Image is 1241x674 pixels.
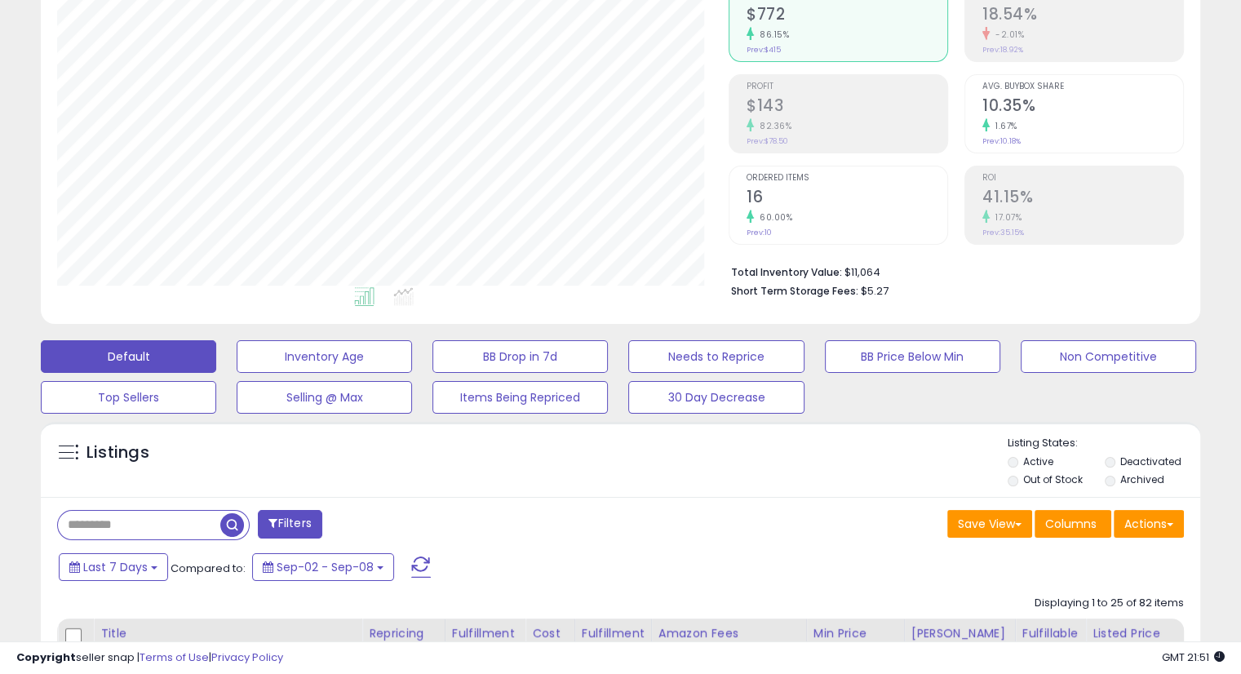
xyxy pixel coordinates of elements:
[83,559,148,575] span: Last 7 Days
[59,553,168,581] button: Last 7 Days
[171,561,246,576] span: Compared to:
[747,228,772,237] small: Prev: 10
[532,625,568,642] div: Cost
[86,441,149,464] h5: Listings
[754,120,791,132] small: 82.36%
[452,625,518,642] div: Fulfillment
[754,29,789,41] small: 86.15%
[237,381,412,414] button: Selling @ Max
[252,553,394,581] button: Sep-02 - Sep-08
[1093,625,1234,642] div: Listed Price
[41,340,216,373] button: Default
[982,228,1024,237] small: Prev: 35.15%
[277,559,374,575] span: Sep-02 - Sep-08
[747,82,947,91] span: Profit
[982,45,1023,55] small: Prev: 18.92%
[237,340,412,373] button: Inventory Age
[432,381,608,414] button: Items Being Repriced
[947,510,1032,538] button: Save View
[140,650,209,665] a: Terms of Use
[582,625,645,659] div: Fulfillment Cost
[990,120,1017,132] small: 1.67%
[747,45,781,55] small: Prev: $415
[747,174,947,183] span: Ordered Items
[1162,650,1225,665] span: 2025-09-16 21:51 GMT
[1035,596,1184,611] div: Displaying 1 to 25 of 82 items
[747,136,788,146] small: Prev: $78.50
[369,625,438,642] div: Repricing
[1119,472,1163,486] label: Archived
[41,381,216,414] button: Top Sellers
[747,188,947,210] h2: 16
[1022,625,1079,659] div: Fulfillable Quantity
[1023,455,1053,468] label: Active
[1023,472,1083,486] label: Out of Stock
[211,650,283,665] a: Privacy Policy
[861,283,889,299] span: $5.27
[731,261,1172,281] li: $11,064
[1114,510,1184,538] button: Actions
[658,625,800,642] div: Amazon Fees
[100,625,355,642] div: Title
[982,5,1183,27] h2: 18.54%
[628,340,804,373] button: Needs to Reprice
[813,625,898,642] div: Min Price
[982,188,1183,210] h2: 41.15%
[747,5,947,27] h2: $772
[747,96,947,118] h2: $143
[982,96,1183,118] h2: 10.35%
[754,211,792,224] small: 60.00%
[1021,340,1196,373] button: Non Competitive
[990,211,1022,224] small: 17.07%
[1008,436,1200,451] p: Listing States:
[628,381,804,414] button: 30 Day Decrease
[16,650,76,665] strong: Copyright
[258,510,321,539] button: Filters
[731,284,858,298] b: Short Term Storage Fees:
[16,650,283,666] div: seller snap | |
[990,29,1024,41] small: -2.01%
[825,340,1000,373] button: BB Price Below Min
[432,340,608,373] button: BB Drop in 7d
[731,265,842,279] b: Total Inventory Value:
[982,82,1183,91] span: Avg. Buybox Share
[911,625,1008,642] div: [PERSON_NAME]
[1045,516,1097,532] span: Columns
[1119,455,1181,468] label: Deactivated
[1035,510,1111,538] button: Columns
[982,174,1183,183] span: ROI
[982,136,1021,146] small: Prev: 10.18%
